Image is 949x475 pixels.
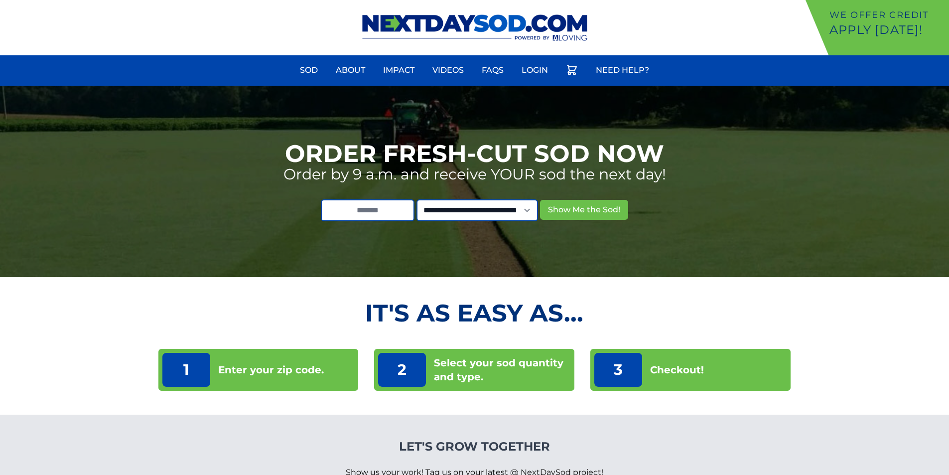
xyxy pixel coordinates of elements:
p: 1 [162,353,210,387]
p: 2 [378,353,426,387]
h2: It's as Easy As... [158,301,791,325]
a: About [330,58,371,82]
p: Checkout! [650,363,704,377]
h1: Order Fresh-Cut Sod Now [285,142,664,165]
p: We offer Credit [829,8,945,22]
p: 3 [594,353,642,387]
p: Order by 9 a.m. and receive YOUR sod the next day! [283,165,666,183]
p: Apply [DATE]! [829,22,945,38]
a: Impact [377,58,420,82]
h4: Let's Grow Together [346,439,603,455]
a: Videos [426,58,470,82]
a: Need Help? [590,58,655,82]
p: Select your sod quantity and type. [434,356,570,384]
p: Enter your zip code. [218,363,324,377]
a: FAQs [476,58,510,82]
button: Show Me the Sod! [540,200,628,220]
a: Login [516,58,554,82]
a: Sod [294,58,324,82]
